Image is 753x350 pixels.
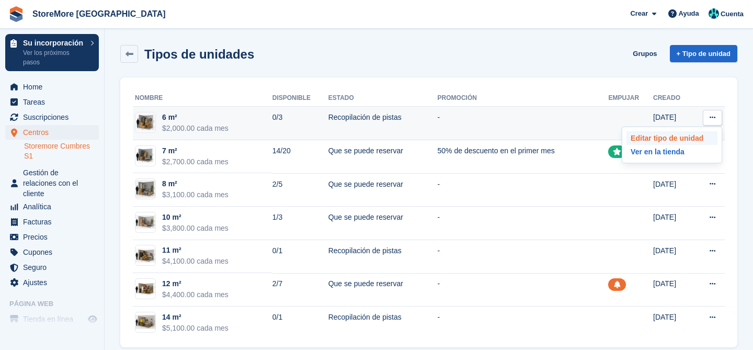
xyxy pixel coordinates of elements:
div: 8 m² [162,178,229,189]
img: 12.png [135,282,155,296]
td: Recopilación de pistas [328,240,438,274]
th: Promoción [438,90,609,107]
td: 0/3 [272,107,328,140]
td: [DATE] [653,273,693,307]
td: [DATE] [653,240,693,274]
td: 1/3 [272,207,328,240]
span: Seguro [23,260,86,275]
div: $5,100.00 cada mes [162,323,229,334]
a: Storemore Cumbres S1 [24,141,99,161]
td: 0/1 [272,307,328,340]
a: menu [5,199,99,214]
td: Que se puede reservar [328,207,438,240]
td: 2/7 [272,273,328,307]
td: [DATE] [653,173,693,207]
a: menu [5,260,99,275]
div: $4,100.00 cada mes [162,256,229,267]
td: Que se puede reservar [328,273,438,307]
div: $3,100.00 cada mes [162,189,229,200]
td: Recopilación de pistas [328,307,438,340]
td: Recopilación de pistas [328,107,438,140]
a: menu [5,245,99,259]
div: $3,800.00 cada mes [162,223,229,234]
td: Que se puede reservar [328,140,438,174]
div: 14 m² [162,312,229,323]
div: 12 m² [162,278,229,289]
span: Cuenta [721,9,744,19]
h2: Tipos de unidades [144,47,254,61]
img: 6.png [135,113,155,131]
div: 10 m² [162,212,229,223]
span: Cupones [23,245,86,259]
th: Creado [653,90,693,107]
span: Analítica [23,199,86,214]
td: - [438,107,609,140]
a: menu [5,110,99,125]
a: StoreMore [GEOGRAPHIC_DATA] [28,5,170,22]
td: [DATE] [653,307,693,340]
img: 8.png [135,180,155,198]
img: 7.png [135,147,155,164]
td: [DATE] [653,107,693,140]
td: 50% de descuento en el primer mes [438,140,609,174]
a: Ver en la tienda [626,145,717,159]
th: Disponible [272,90,328,107]
span: Precios [23,230,86,244]
img: 14.png [135,315,155,329]
td: 0/1 [272,240,328,274]
a: menú [5,312,99,326]
td: [DATE] [653,207,693,240]
img: 11.png [135,249,155,263]
p: Ver los próximos pasos [23,48,85,67]
span: Gestión de relaciones con el cliente [23,167,86,199]
div: $2,000.00 cada mes [162,123,229,134]
a: menu [5,125,99,140]
div: 6 m² [162,112,229,123]
a: Editar tipo de unidad [626,131,717,145]
td: - [438,207,609,240]
th: Estado [328,90,438,107]
span: Tienda en línea [23,312,86,326]
span: Ajustes [23,275,86,290]
img: stora-icon-8386f47178a22dfd0bd8f6a31ec36ba5ce8667c1dd55bd0f319d3a0aa187defe.svg [8,6,24,22]
th: Nombre [133,90,272,107]
a: Su incorporación Ver los próximos pasos [5,34,99,71]
div: 11 m² [162,245,229,256]
div: $2,700.00 cada mes [162,156,229,167]
a: Grupos [629,45,661,62]
span: Suscripciones [23,110,86,125]
span: Ayuda [679,8,699,19]
a: menu [5,167,99,199]
span: Página web [9,299,104,309]
div: $4,400.00 cada mes [162,289,229,300]
th: Empujar [608,90,653,107]
img: 10.png [135,215,155,229]
a: menu [5,95,99,109]
a: menu [5,230,99,244]
p: Su incorporación [23,39,85,47]
span: Crear [630,8,648,19]
span: Home [23,80,86,94]
td: - [438,273,609,307]
img: Maria Vela Padilla [709,8,719,19]
a: menu [5,80,99,94]
div: 7 m² [162,145,229,156]
td: - [438,173,609,207]
span: Centros [23,125,86,140]
a: menu [5,275,99,290]
td: 2/5 [272,173,328,207]
span: Tareas [23,95,86,109]
td: Que se puede reservar [328,173,438,207]
a: menu [5,214,99,229]
td: 14/20 [272,140,328,174]
span: Facturas [23,214,86,229]
a: Vista previa de la tienda [86,313,99,325]
td: - [438,307,609,340]
td: - [438,240,609,274]
a: + Tipo de unidad [670,45,737,62]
